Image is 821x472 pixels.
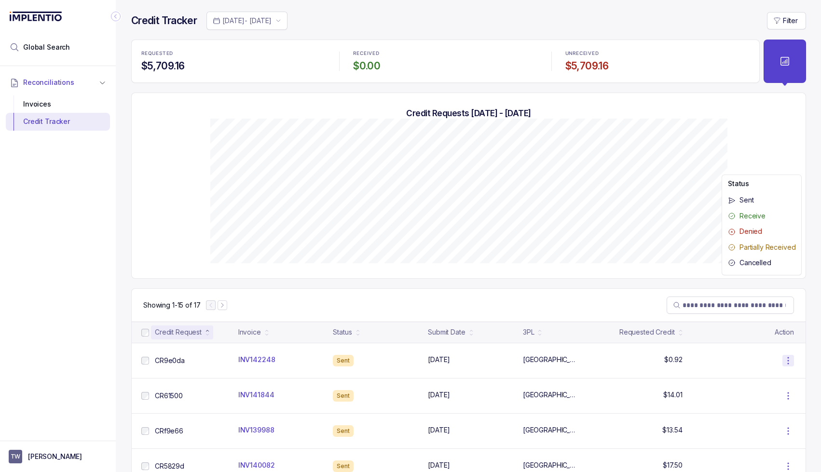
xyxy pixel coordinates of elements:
[141,392,149,400] input: checkbox-checkbox-all
[353,59,537,73] h4: $0.00
[141,59,326,73] h4: $5,709.16
[110,11,122,22] div: Collapse Icon
[155,391,183,401] p: CR61500
[667,297,794,314] search: Table Search Bar
[523,425,578,435] p: [GEOGRAPHIC_DATA]
[23,78,74,87] span: Reconciliations
[141,329,149,337] input: checkbox-checkbox-all
[523,327,534,337] div: 3PL
[619,327,675,337] div: Requested Credit
[333,327,352,337] div: Status
[6,94,110,133] div: Reconciliations
[663,390,682,400] p: $14.01
[428,460,450,470] p: [DATE]
[155,461,184,471] p: CR5829d
[565,59,750,73] h4: $5,709.16
[238,425,274,435] p: INV139988
[333,355,354,366] div: Sent
[14,113,102,130] div: Credit Tracker
[238,460,275,470] p: INV140082
[664,355,682,364] p: $0.92
[143,300,200,310] div: Remaining page entries
[9,450,107,463] button: User initials[PERSON_NAME]
[739,258,795,268] p: Cancelled
[28,452,82,461] p: [PERSON_NAME]
[238,327,261,337] div: Invoice
[333,460,354,472] div: Sent
[663,460,682,470] p: $17.50
[560,44,755,79] li: Statistic UNRECEIVED
[739,243,795,252] p: Partially Received
[141,357,149,364] input: checkbox-checkbox-all
[132,289,806,322] nav: Table Control
[206,12,287,30] button: Date Range Picker
[155,426,183,436] p: CRf9e66
[428,355,450,364] p: [DATE]
[141,51,173,56] p: REQUESTED
[739,211,795,221] p: Receive
[141,427,149,435] input: checkbox-checkbox-all
[739,227,795,236] p: Denied
[783,16,798,26] p: Filter
[14,95,102,113] div: Invoices
[143,300,200,310] p: Showing 1-15 of 17
[333,390,354,402] div: Sent
[724,179,799,189] p: Status
[775,327,794,337] p: Action
[213,16,272,26] search: Date Range Picker
[6,72,110,93] button: Reconciliations
[238,355,275,364] p: INV142248
[23,42,70,52] span: Global Search
[155,356,185,365] p: CR9e0da
[147,108,790,119] h5: Credit Requests [DATE] - [DATE]
[238,390,274,400] p: INV141844
[739,195,795,205] p: Sent
[333,425,354,437] div: Sent
[141,462,149,470] input: checkbox-checkbox-all
[9,450,22,463] span: User initials
[767,12,806,29] button: Filter
[347,44,543,79] li: Statistic RECEIVED
[131,14,197,27] h4: Credit Tracker
[155,327,202,337] div: Credit Request
[353,51,379,56] p: RECEIVED
[428,425,450,435] p: [DATE]
[523,355,578,364] p: [GEOGRAPHIC_DATA]
[222,16,272,26] p: [DATE] - [DATE]
[136,44,331,79] li: Statistic REQUESTED
[662,425,682,435] p: $13.54
[131,40,760,83] ul: Statistic Highlights
[523,390,578,400] p: [GEOGRAPHIC_DATA]
[523,460,578,470] p: [GEOGRAPHIC_DATA]
[565,51,599,56] p: UNRECEIVED
[428,327,465,337] div: Submit Date
[428,390,450,400] p: [DATE]
[218,300,227,310] button: Next Page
